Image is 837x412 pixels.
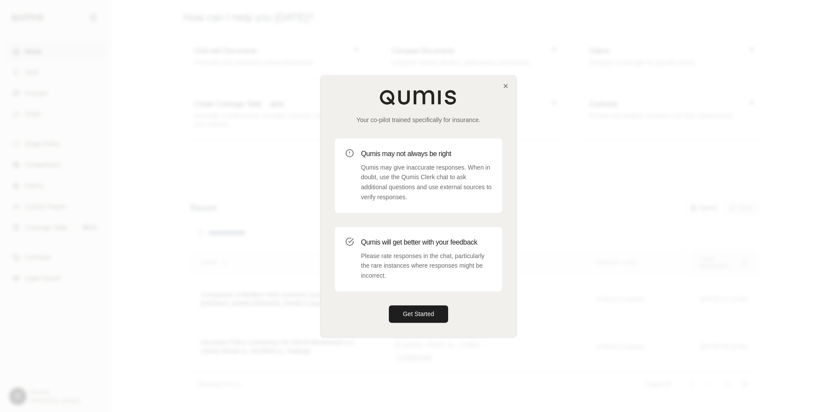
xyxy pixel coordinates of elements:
[361,251,492,281] p: Please rate responses in the chat, particularly the rare instances where responses might be incor...
[361,237,492,248] h3: Qumis will get better with your feedback
[379,89,458,105] img: Qumis Logo
[335,116,502,124] p: Your co-pilot trained specifically for insurance.
[361,163,492,202] p: Qumis may give inaccurate responses. When in doubt, use the Qumis Clerk chat to ask additional qu...
[361,149,492,159] h3: Qumis may not always be right
[389,305,448,323] button: Get Started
